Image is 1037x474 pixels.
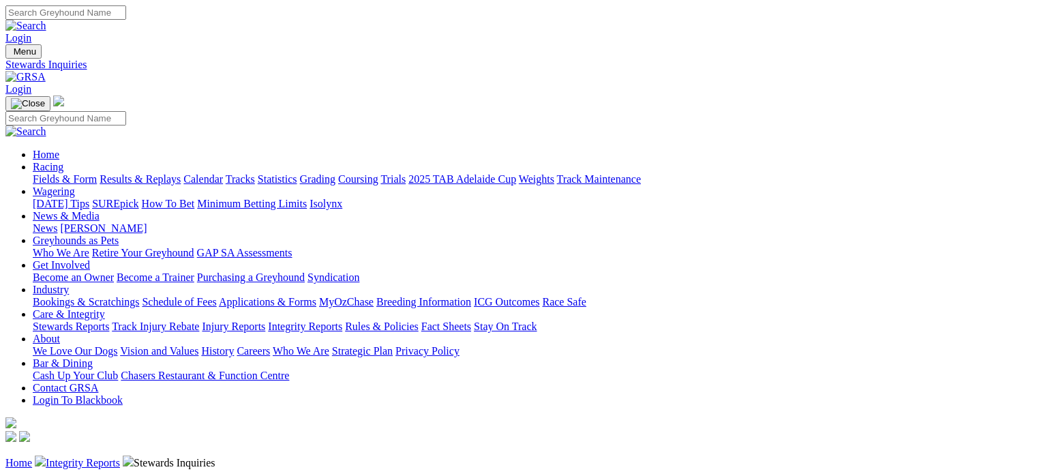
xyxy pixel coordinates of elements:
[33,259,90,271] a: Get Involved
[33,161,63,173] a: Racing
[33,370,118,381] a: Cash Up Your Club
[92,247,194,258] a: Retire Your Greyhound
[421,321,471,332] a: Fact Sheets
[11,98,45,109] img: Close
[183,173,223,185] a: Calendar
[273,345,329,357] a: Who We Are
[33,370,1032,382] div: Bar & Dining
[474,296,539,308] a: ICG Outcomes
[33,296,1032,308] div: Industry
[117,271,194,283] a: Become a Trainer
[395,345,460,357] a: Privacy Policy
[197,247,292,258] a: GAP SA Assessments
[307,271,359,283] a: Syndication
[5,111,126,125] input: Search
[268,321,342,332] a: Integrity Reports
[33,271,1032,284] div: Get Involved
[33,173,97,185] a: Fields & Form
[542,296,586,308] a: Race Safe
[5,456,1032,469] p: Stewards Inquiries
[33,198,1032,210] div: Wagering
[5,125,46,138] img: Search
[33,149,59,160] a: Home
[46,457,120,469] a: Integrity Reports
[33,345,1032,357] div: About
[33,296,139,308] a: Bookings & Scratchings
[14,46,36,57] span: Menu
[33,382,98,394] a: Contact GRSA
[33,247,89,258] a: Who We Are
[5,83,31,95] a: Login
[5,5,126,20] input: Search
[33,222,1032,235] div: News & Media
[300,173,335,185] a: Grading
[219,296,316,308] a: Applications & Forms
[33,247,1032,259] div: Greyhounds as Pets
[557,173,641,185] a: Track Maintenance
[408,173,516,185] a: 2025 TAB Adelaide Cup
[33,284,69,295] a: Industry
[5,59,1032,71] a: Stewards Inquiries
[310,198,342,209] a: Isolynx
[33,321,1032,333] div: Care & Integrity
[33,210,100,222] a: News & Media
[5,44,42,59] button: Toggle navigation
[202,321,265,332] a: Injury Reports
[5,96,50,111] button: Toggle navigation
[33,222,57,234] a: News
[33,235,119,246] a: Greyhounds as Pets
[19,431,30,442] img: twitter.svg
[60,222,147,234] a: [PERSON_NAME]
[53,95,64,106] img: logo-grsa-white.png
[258,173,297,185] a: Statistics
[5,20,46,32] img: Search
[33,186,75,197] a: Wagering
[474,321,537,332] a: Stay On Track
[35,456,46,466] img: chevron-right.svg
[237,345,270,357] a: Careers
[142,198,195,209] a: How To Bet
[5,417,16,428] img: logo-grsa-white.png
[120,345,198,357] a: Vision and Values
[338,173,378,185] a: Coursing
[201,345,234,357] a: History
[33,308,105,320] a: Care & Integrity
[319,296,374,308] a: MyOzChase
[33,321,109,332] a: Stewards Reports
[33,345,117,357] a: We Love Our Dogs
[345,321,419,332] a: Rules & Policies
[142,296,216,308] a: Schedule of Fees
[519,173,554,185] a: Weights
[33,333,60,344] a: About
[33,357,93,369] a: Bar & Dining
[123,456,134,466] img: chevron-right.svg
[112,321,199,332] a: Track Injury Rebate
[226,173,255,185] a: Tracks
[197,198,307,209] a: Minimum Betting Limits
[5,431,16,442] img: facebook.svg
[332,345,393,357] a: Strategic Plan
[376,296,471,308] a: Breeding Information
[33,271,114,283] a: Become an Owner
[5,457,32,469] a: Home
[33,173,1032,186] div: Racing
[33,394,123,406] a: Login To Blackbook
[33,198,89,209] a: [DATE] Tips
[92,198,138,209] a: SUREpick
[100,173,181,185] a: Results & Replays
[121,370,289,381] a: Chasers Restaurant & Function Centre
[5,32,31,44] a: Login
[197,271,305,283] a: Purchasing a Greyhound
[5,71,46,83] img: GRSA
[380,173,406,185] a: Trials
